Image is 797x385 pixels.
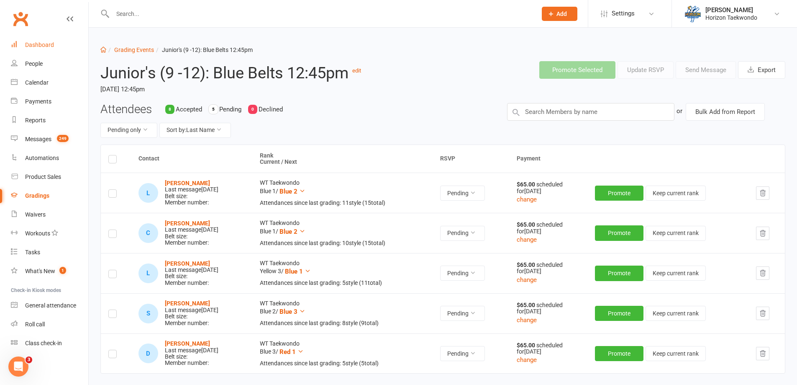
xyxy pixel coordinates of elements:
div: Belt size: Member number: [165,300,218,326]
div: Roll call [25,321,45,328]
div: Belt size: Member number: [165,341,218,367]
button: Keep current rank [646,266,706,281]
strong: $65.00 [517,302,536,308]
button: change [517,275,537,285]
button: Blue 3 [279,307,305,317]
a: Class kiosk mode [11,334,88,353]
div: or [677,103,682,119]
div: scheduled for [DATE] [517,181,580,194]
button: change [517,315,537,325]
td: WT Taekwondo Blue 1 / [252,213,432,253]
strong: $65.00 [517,181,536,188]
span: Blue 3 [279,308,297,315]
div: Product Sales [25,173,61,180]
div: [PERSON_NAME] [705,6,757,14]
button: Pending [440,346,485,361]
a: Payments [11,92,88,111]
button: Blue 2 [279,186,305,196]
button: Blue 2 [279,227,305,237]
div: Charlotte Mann [138,223,158,243]
a: Clubworx [10,8,31,29]
span: Declined [259,106,283,113]
div: Attendances since last grading: 8 style ( 9 total) [260,320,425,326]
th: Payment [509,145,785,173]
div: scheduled for [DATE] [517,262,580,275]
td: WT Taekwondo Blue 1 / [252,173,432,213]
button: Keep current rank [646,346,706,361]
div: Payments [25,98,51,105]
a: General attendance kiosk mode [11,296,88,315]
div: Waivers [25,211,46,218]
div: 5 [209,105,218,114]
a: Reports [11,111,88,130]
iframe: Intercom live chat [8,357,28,377]
td: WT Taekwondo Blue 3 / [252,333,432,374]
a: [PERSON_NAME] [165,180,210,186]
a: Gradings [11,186,88,205]
div: Reports [25,117,46,124]
a: edit [352,67,361,74]
div: Last message [DATE] [165,347,218,354]
div: Attendances since last grading: 11 style ( 15 total) [260,200,425,206]
th: Rank Current / Next [252,145,432,173]
div: Workouts [25,230,50,237]
h2: Junior's (9 -12): Blue Belts 12:45pm [100,61,379,82]
td: WT Taekwondo Yellow 3 / [252,253,432,293]
button: Promote [595,346,643,361]
div: Attendances since last grading: 5 style ( 11 total) [260,280,425,286]
button: change [517,235,537,245]
button: Promote [595,225,643,240]
button: change [517,355,537,365]
a: Product Sales [11,168,88,186]
button: Pending [440,266,485,281]
div: Sarah Sandhu [138,304,158,323]
div: Messages [25,136,51,142]
div: Last message [DATE] [165,267,218,273]
time: [DATE] 12:45pm [100,82,379,96]
div: scheduled for [DATE] [517,302,580,315]
span: Red 1 [279,348,296,356]
span: 249 [57,135,69,142]
button: Blue 1 [285,266,311,276]
div: Gradings [25,192,49,199]
div: Belt size: Member number: [165,261,218,287]
div: scheduled for [DATE] [517,222,580,235]
div: 0 [248,105,257,114]
div: Attendances since last grading: 10 style ( 15 total) [260,240,425,246]
div: 8 [165,105,174,114]
a: [PERSON_NAME] [165,220,210,227]
span: Settings [612,4,635,23]
button: Pending only [100,123,157,138]
button: Pending [440,306,485,321]
a: What's New1 [11,262,88,281]
a: Grading Events [114,47,154,53]
button: Add [542,7,577,21]
a: [PERSON_NAME] [165,260,210,267]
div: General attendance [25,302,76,309]
span: Blue 2 [279,228,297,235]
div: Tasks [25,249,40,256]
img: thumb_image1625461565.png [684,5,701,22]
div: Belt size: Member number: [165,180,218,206]
strong: $65.00 [517,221,536,228]
button: Sort by:Last Name [159,123,231,138]
div: Calendar [25,79,49,86]
div: Leah Galleposo [138,183,158,203]
button: Pending [440,186,485,201]
span: 1 [59,267,66,274]
a: Workouts [11,224,88,243]
a: People [11,54,88,73]
span: Pending [219,106,241,113]
button: Keep current rank [646,226,706,241]
div: Attendances since last grading: 5 style ( 5 total) [260,360,425,367]
a: [PERSON_NAME] [165,300,210,307]
span: Blue 1 [285,268,303,275]
a: Dashboard [11,36,88,54]
button: Export [738,61,785,79]
a: [PERSON_NAME] [165,340,210,347]
input: Search... [110,8,531,20]
h3: Attendees [100,103,152,116]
